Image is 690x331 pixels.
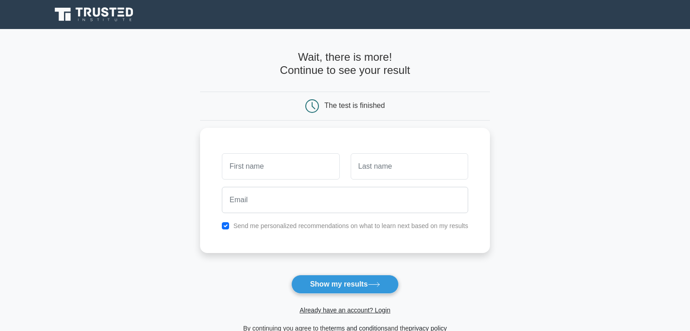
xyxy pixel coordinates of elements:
[351,153,468,180] input: Last name
[324,102,385,109] div: The test is finished
[200,51,490,77] h4: Wait, there is more! Continue to see your result
[299,307,390,314] a: Already have an account? Login
[291,275,398,294] button: Show my results
[222,153,339,180] input: First name
[233,222,468,229] label: Send me personalized recommendations on what to learn next based on my results
[222,187,468,213] input: Email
